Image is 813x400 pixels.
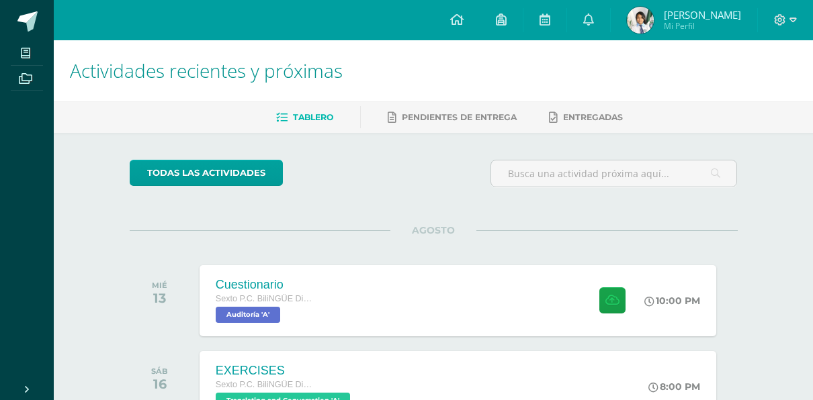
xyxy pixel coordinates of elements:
[402,112,517,122] span: Pendientes de entrega
[648,381,700,393] div: 8:00 PM
[216,278,316,292] div: Cuestionario
[216,364,353,378] div: EXERCISES
[276,107,333,128] a: Tablero
[388,107,517,128] a: Pendientes de entrega
[627,7,654,34] img: 9eb3a49841ca94a892384768c22aabff.png
[130,160,283,186] a: todas las Actividades
[216,307,280,323] span: Auditoría 'A'
[152,290,167,306] div: 13
[293,112,333,122] span: Tablero
[70,58,343,83] span: Actividades recientes y próximas
[152,281,167,290] div: MIÉ
[491,160,737,187] input: Busca una actividad próxima aquí...
[216,294,316,303] span: Sexto P.C. BiliNGÜE Diario
[644,295,700,307] div: 10:00 PM
[151,376,168,392] div: 16
[549,107,623,128] a: Entregadas
[216,380,316,389] span: Sexto P.C. BiliNGÜE Diario
[151,366,168,376] div: SÁB
[563,112,623,122] span: Entregadas
[390,224,476,236] span: AGOSTO
[664,20,741,32] span: Mi Perfil
[664,8,741,21] span: [PERSON_NAME]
